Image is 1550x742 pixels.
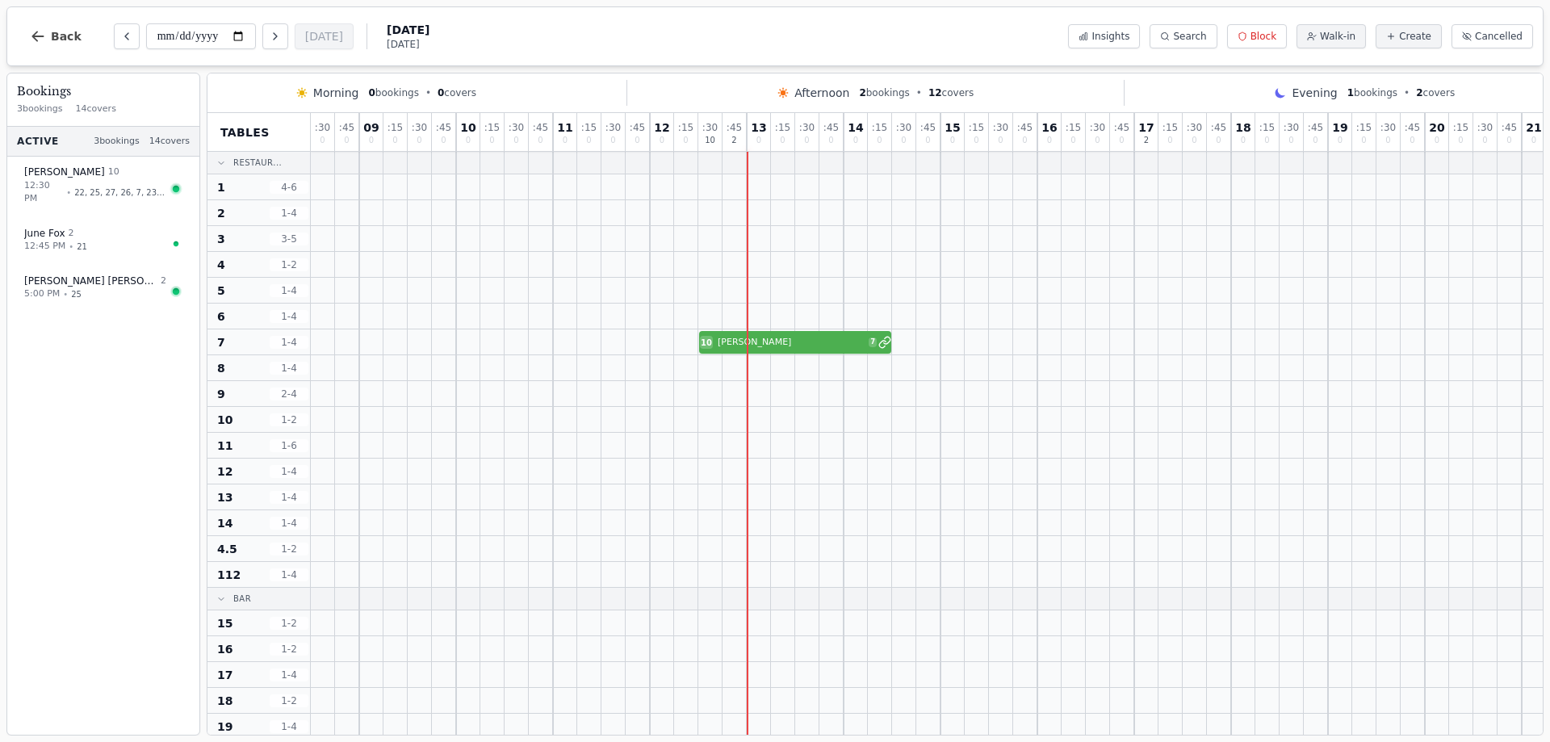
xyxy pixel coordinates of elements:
[217,231,225,247] span: 3
[436,123,451,132] span: : 45
[71,288,82,300] span: 25
[859,86,909,99] span: bookings
[678,123,693,132] span: : 15
[1138,122,1154,133] span: 17
[1429,122,1444,133] span: 20
[1022,136,1027,145] span: 0
[114,23,140,49] button: Previous day
[344,136,349,145] span: 0
[270,617,308,630] span: 1 - 2
[270,181,308,194] span: 4 - 6
[780,136,785,145] span: 0
[217,515,232,531] span: 14
[1458,136,1463,145] span: 0
[654,122,669,133] span: 12
[1144,136,1149,145] span: 2
[77,241,87,253] span: 21
[14,266,193,310] button: [PERSON_NAME] [PERSON_NAME]25:00 PM•25
[610,136,615,145] span: 0
[368,86,418,99] span: bookings
[51,31,82,42] span: Back
[1066,123,1081,132] span: : 15
[877,136,882,145] span: 0
[859,87,865,99] span: 2
[66,187,71,199] span: •
[270,491,308,504] span: 1 - 4
[270,439,308,452] span: 1 - 6
[217,179,225,195] span: 1
[1416,87,1422,99] span: 2
[872,123,887,132] span: : 15
[217,719,232,735] span: 19
[69,241,73,253] span: •
[705,136,715,145] span: 10
[1338,136,1343,145] span: 0
[928,86,974,99] span: covers
[14,157,193,215] button: [PERSON_NAME] 1012:30 PM•22, 25, 27, 26, 7, 23, 24
[1475,30,1523,43] span: Cancelled
[1380,123,1396,132] span: : 30
[775,123,790,132] span: : 15
[217,489,232,505] span: 13
[630,123,645,132] span: : 45
[387,38,429,51] span: [DATE]
[217,386,225,402] span: 9
[848,122,863,133] span: 14
[1452,24,1533,48] button: Cancelled
[950,136,955,145] span: 0
[217,641,232,657] span: 16
[24,227,65,240] span: June Fox
[217,463,232,480] span: 12
[233,157,282,169] span: Restaur...
[76,103,116,116] span: 14 covers
[1477,123,1493,132] span: : 30
[998,136,1003,145] span: 0
[1526,122,1541,133] span: 21
[1405,123,1420,132] span: : 45
[217,308,225,325] span: 6
[438,87,444,99] span: 0
[974,136,978,145] span: 0
[369,136,374,145] span: 0
[466,136,471,145] span: 0
[1361,136,1366,145] span: 0
[363,122,379,133] span: 09
[853,136,858,145] span: 0
[1308,123,1323,132] span: : 45
[1531,136,1536,145] span: 0
[1235,122,1250,133] span: 18
[533,123,548,132] span: : 45
[702,123,718,132] span: : 30
[320,136,325,145] span: 0
[1264,136,1269,145] span: 0
[1292,85,1337,101] span: Evening
[969,123,984,132] span: : 15
[270,643,308,656] span: 1 - 2
[17,135,59,148] span: Active
[635,136,639,145] span: 0
[1250,30,1276,43] span: Block
[701,337,712,349] span: 10
[1502,123,1517,132] span: : 45
[1284,123,1299,132] span: : 30
[368,87,375,99] span: 0
[605,123,621,132] span: : 30
[727,123,742,132] span: : 45
[823,123,839,132] span: : 45
[1114,123,1129,132] span: : 45
[217,412,232,428] span: 10
[17,17,94,56] button: Back
[799,123,815,132] span: : 30
[217,360,225,376] span: 8
[586,136,591,145] span: 0
[756,136,761,145] span: 0
[69,227,74,241] span: 2
[925,136,930,145] span: 0
[896,123,911,132] span: : 30
[217,541,237,557] span: 4.5
[262,23,288,49] button: Next day
[233,593,251,605] span: Bar
[1435,136,1439,145] span: 0
[1068,24,1140,48] button: Insights
[270,233,308,245] span: 3 - 5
